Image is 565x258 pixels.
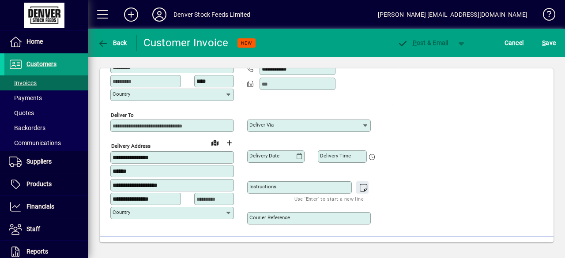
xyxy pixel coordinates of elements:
[294,194,364,204] mat-hint: Use 'Enter' to start a new line
[4,90,88,105] a: Payments
[26,38,43,45] span: Home
[4,105,88,120] a: Quotes
[4,151,88,173] a: Suppliers
[413,39,417,46] span: P
[26,248,48,255] span: Reports
[173,7,251,22] div: Denver Stock Feeds Limited
[26,225,40,232] span: Staff
[4,75,88,90] a: Invoices
[113,91,130,97] mat-label: Country
[26,158,52,165] span: Suppliers
[98,39,127,46] span: Back
[320,153,351,159] mat-label: Delivery time
[26,60,56,67] span: Customers
[95,35,129,51] button: Back
[249,183,276,190] mat-label: Instructions
[4,218,88,240] a: Staff
[4,31,88,53] a: Home
[249,214,290,221] mat-label: Courier Reference
[113,209,130,215] mat-label: Country
[9,139,61,146] span: Communications
[241,40,252,46] span: NEW
[378,7,527,22] div: [PERSON_NAME] [EMAIL_ADDRESS][DOMAIN_NAME]
[88,35,137,51] app-page-header-button: Back
[542,39,546,46] span: S
[393,35,453,51] button: Post & Email
[540,35,558,51] button: Save
[4,120,88,135] a: Backorders
[4,173,88,195] a: Products
[397,39,448,46] span: ost & Email
[111,112,134,118] mat-label: Deliver To
[9,94,42,101] span: Payments
[145,7,173,22] button: Profile
[9,124,45,131] span: Backorders
[249,122,274,128] mat-label: Deliver via
[502,35,526,51] button: Cancel
[536,2,554,30] a: Knowledge Base
[9,79,37,86] span: Invoices
[9,109,34,116] span: Quotes
[117,7,145,22] button: Add
[505,36,524,50] span: Cancel
[542,36,556,50] span: ave
[26,180,52,187] span: Products
[143,36,229,50] div: Customer Invoice
[208,135,222,150] a: View on map
[249,153,279,159] mat-label: Delivery date
[4,135,88,150] a: Communications
[4,196,88,218] a: Financials
[222,136,236,150] button: Choose address
[26,203,54,210] span: Financials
